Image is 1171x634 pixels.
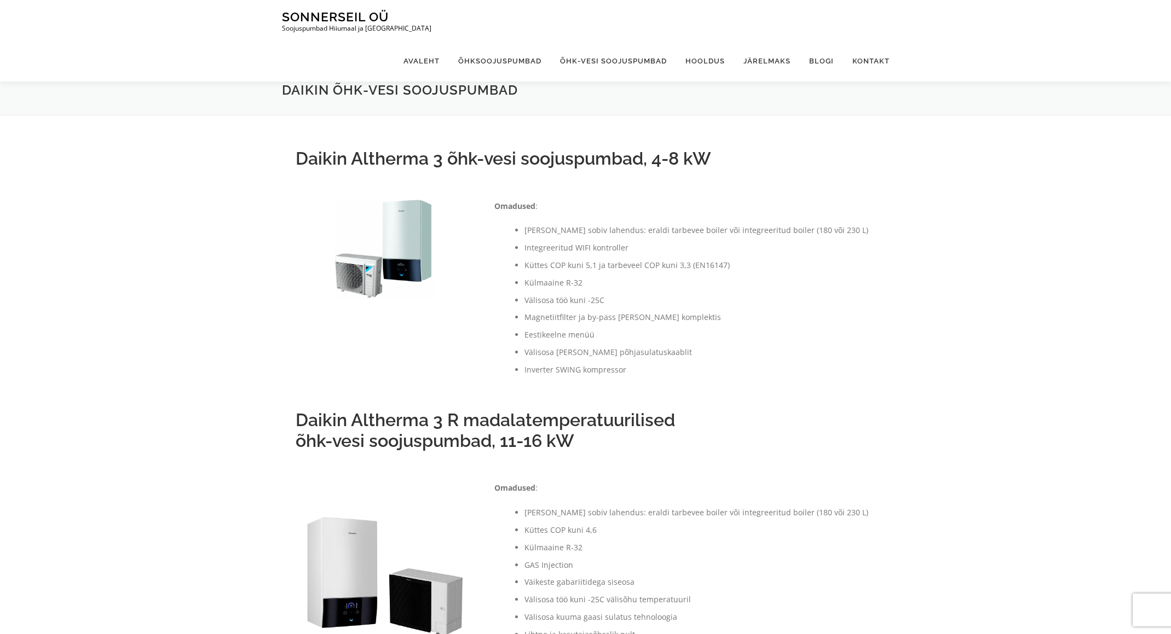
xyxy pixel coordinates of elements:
h2: Daikin Altherma 3 R madalatemperatuurilised õhk-vesi soojuspumbad, 11-16 kW [296,410,876,452]
img: daikin-erga08dv-ehbx08d9w-800x800 [296,200,472,299]
strong: Omadused [494,201,535,211]
li: Integreeritud WIFI kontroller [524,241,870,254]
a: Õhksoojuspumbad [449,40,551,82]
li: [PERSON_NAME] sobiv lahendus: eraldi tarbevee boiler või integreeritud boiler (180 või 230 L) [524,224,870,237]
a: Õhk-vesi soojuspumbad [551,40,676,82]
p: : [494,200,870,213]
li: Välisosa töö kuni -25C välisõhu temperatuuril [524,593,870,606]
h1: Daikin õhk-vesi soojuspumbad [282,82,890,98]
li: Külmaaine R-32 [524,276,870,289]
li: Inverter SWING kompressor [524,363,870,376]
li: Küttes COP kuni 4,6 [524,524,870,537]
li: Välisosa töö kuni -25C [524,294,870,307]
a: Kontakt [843,40,890,82]
li: Küttes COP kuni 5,1 ja tarbeveel COP kuni 3,3 (EN16147) [524,259,870,272]
li: Külmaaine R-32 [524,541,870,554]
p: Soojuspumbad Hiiumaal ja [GEOGRAPHIC_DATA] [282,25,431,32]
p: : [494,481,870,495]
h2: Daikin Altherma 3 õhk-vesi soojuspumbad, 4-8 kW [296,148,876,169]
li: Väikeste gabariitidega siseosa [524,575,870,589]
li: Välisosa [PERSON_NAME] põhjasulatuskaablit [524,346,870,359]
strong: Omadused [494,482,535,493]
li: Välisosa kuuma gaasi sulatus tehnoloogia [524,610,870,624]
a: Hooldus [676,40,734,82]
a: Sonnerseil OÜ [282,9,389,24]
a: Järelmaks [734,40,800,82]
li: GAS Injection [524,559,870,572]
li: [PERSON_NAME] sobiv lahendus: eraldi tarbevee boiler või integreeritud boiler (180 või 230 L) [524,506,870,519]
a: Blogi [800,40,843,82]
li: Eestikeelne menüü [524,328,870,341]
a: Avaleht [394,40,449,82]
li: Magnetiitfilter ja by-pass [PERSON_NAME] komplektis [524,311,870,324]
